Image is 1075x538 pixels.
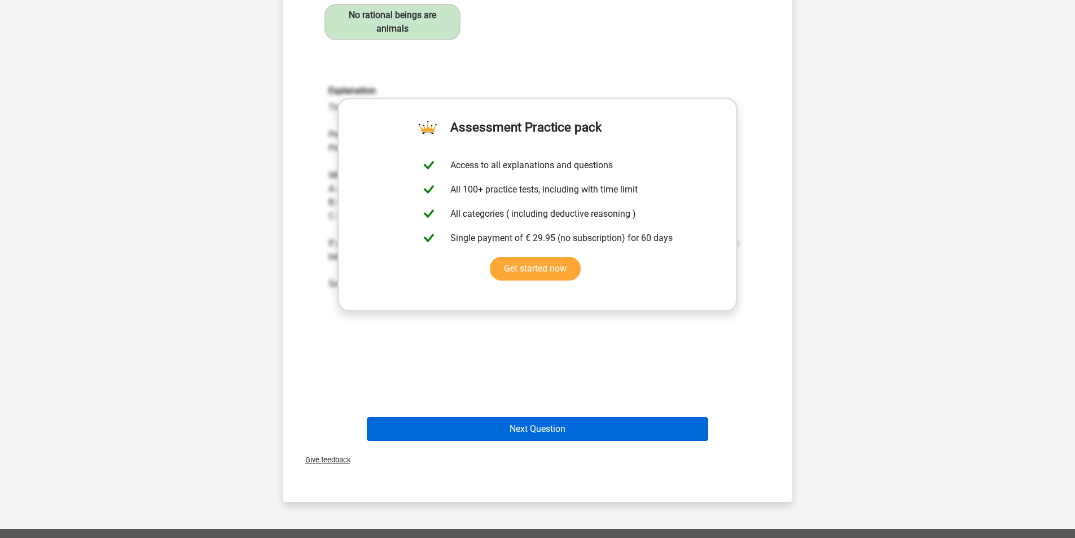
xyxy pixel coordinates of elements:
[320,85,756,290] div: The premises can be displayed as follows: Premise1: No B are A Premise 2: All C are A Where: A = ...
[367,417,708,441] button: Next Question
[296,456,350,464] span: Give feedback
[490,257,581,281] a: Get started now
[324,4,460,40] label: No rational beings are animals
[328,85,747,96] h6: Explanation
